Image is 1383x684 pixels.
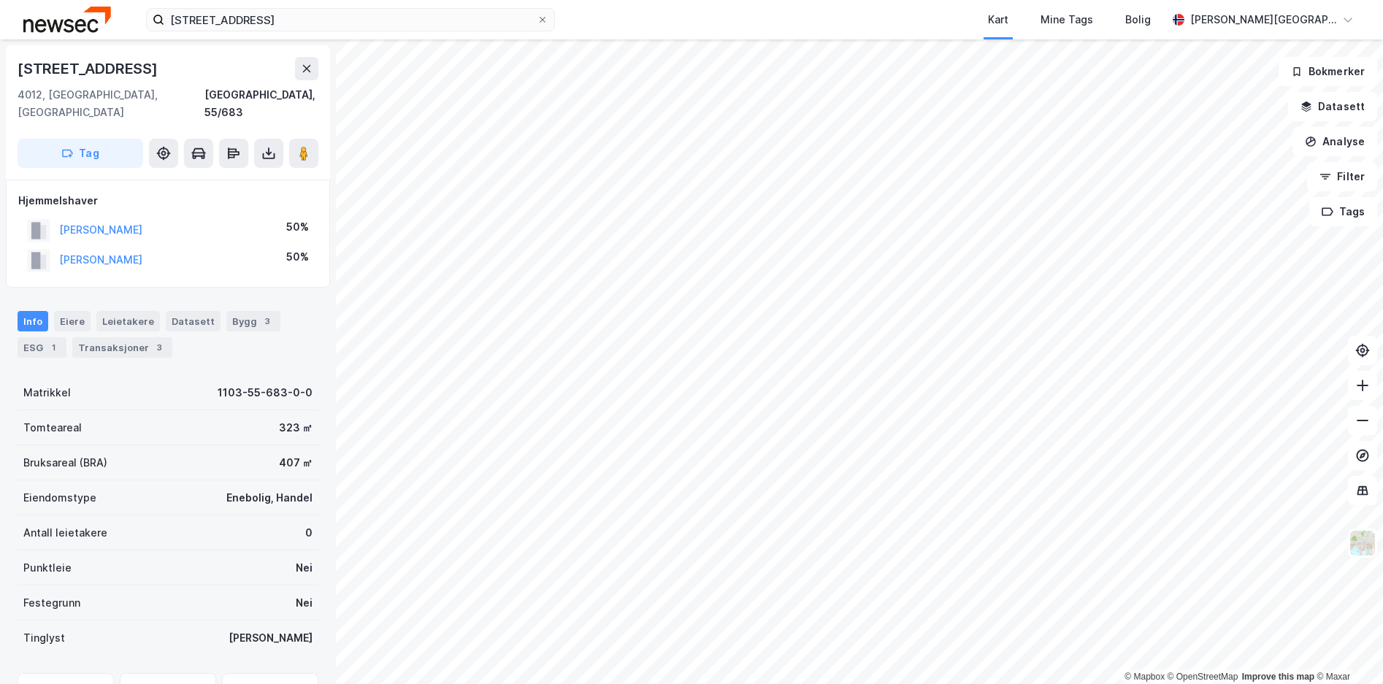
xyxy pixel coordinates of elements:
div: Mine Tags [1041,11,1093,28]
div: Kontrollprogram for chat [1310,614,1383,684]
div: [PERSON_NAME][GEOGRAPHIC_DATA] [1190,11,1336,28]
div: 50% [286,248,309,266]
iframe: Chat Widget [1310,614,1383,684]
div: [PERSON_NAME] [229,629,313,647]
div: Nei [296,594,313,612]
div: Leietakere [96,311,160,331]
button: Filter [1307,162,1377,191]
a: OpenStreetMap [1168,672,1238,682]
input: Søk på adresse, matrikkel, gårdeiere, leietakere eller personer [164,9,537,31]
img: newsec-logo.f6e21ccffca1b3a03d2d.png [23,7,111,32]
div: Punktleie [23,559,72,577]
a: Improve this map [1242,672,1314,682]
div: Bolig [1125,11,1151,28]
div: 407 ㎡ [279,454,313,472]
div: Eiendomstype [23,489,96,507]
div: Datasett [166,311,221,331]
button: Datasett [1288,92,1377,121]
div: [GEOGRAPHIC_DATA], 55/683 [204,86,318,121]
div: Kart [988,11,1008,28]
div: Hjemmelshaver [18,192,318,210]
div: Enebolig, Handel [226,489,313,507]
div: [STREET_ADDRESS] [18,57,161,80]
div: 3 [152,340,166,355]
div: ESG [18,337,66,358]
div: Tomteareal [23,419,82,437]
div: 50% [286,218,309,236]
img: Z [1349,529,1376,557]
button: Analyse [1292,127,1377,156]
div: 323 ㎡ [279,419,313,437]
div: Bygg [226,311,280,331]
div: Festegrunn [23,594,80,612]
div: Nei [296,559,313,577]
div: 0 [305,524,313,542]
button: Tags [1309,197,1377,226]
div: Transaksjoner [72,337,172,358]
a: Mapbox [1125,672,1165,682]
div: 1 [46,340,61,355]
div: Antall leietakere [23,524,107,542]
div: Info [18,311,48,331]
div: Bruksareal (BRA) [23,454,107,472]
div: 3 [260,314,275,328]
div: Matrikkel [23,384,71,401]
div: Eiere [54,311,91,331]
button: Tag [18,139,143,168]
button: Bokmerker [1279,57,1377,86]
div: 1103-55-683-0-0 [218,384,313,401]
div: Tinglyst [23,629,65,647]
div: 4012, [GEOGRAPHIC_DATA], [GEOGRAPHIC_DATA] [18,86,204,121]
